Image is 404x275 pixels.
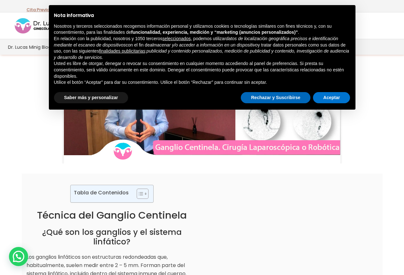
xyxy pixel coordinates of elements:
[41,39,62,55] a: Biografía
[54,36,350,61] p: En relación con la publicidad, nosotros y 1050 terceros , podemos utilizar con el fin de y tratar...
[241,92,310,104] button: Rechazar y Suscribirse
[132,188,147,199] a: Toggle Table of Content
[54,23,350,36] p: Nosotros y terceros seleccionados recogemos información personal y utilizamos cookies o tecnologí...
[8,43,41,51] span: Dr. Lucas Minig
[54,61,350,79] p: Usted es libre de otorgar, denegar o revocar su consentimiento en cualquier momento accediendo al...
[54,36,338,47] em: datos de localización geográfica precisos e identificación mediante el escaneo de dispositivos
[9,247,28,266] div: WhatsApp contact
[27,209,197,221] h1: Técnica del Ganglio Centinela
[54,92,128,104] button: Saber más y personalizar
[74,189,129,196] p: Tabla de Contenidos
[54,13,350,18] h2: Nota informativa
[54,48,349,60] em: publicidad y contenido personalizados, medición de publicidad y contenido, investigación de audie...
[163,36,191,42] button: seleccionados
[27,7,50,13] a: Cita Previa
[313,92,350,104] button: Aceptar
[150,42,258,47] em: almacenar y/o acceder a información en un dispositivo
[7,39,41,55] a: Dr. Lucas Minig
[42,43,62,51] span: Biografía
[54,79,350,86] p: Utilice el botón “Aceptar” para dar su consentimiento. Utilice el botón “Rechazar” para continuar...
[131,30,298,35] strong: funcionalidad, experiencia, medición y “marketing (anuncios personalizados)”
[99,48,145,54] button: finalidades publicitarias
[27,6,52,14] p: -
[27,228,197,247] h2: ¿Qué son los ganglios y el sistema linfático?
